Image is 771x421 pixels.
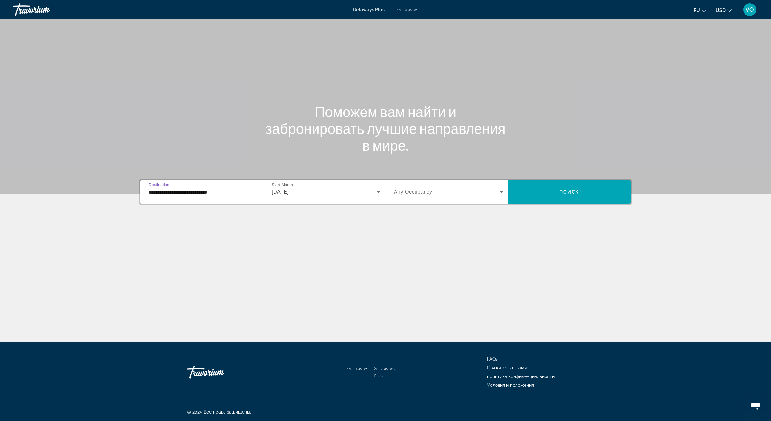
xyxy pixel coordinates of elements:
[149,183,169,187] span: Destination
[187,363,252,382] a: Travorium
[716,5,732,15] button: Change currency
[394,189,432,195] span: Any Occupancy
[187,409,251,415] span: © 2025 Все права защищены.
[746,6,754,13] span: VO
[487,365,527,370] a: Свяжитесь с нами
[487,374,555,379] a: политика конфиденциальности
[487,356,498,362] a: FAQs
[741,3,758,16] button: User Menu
[397,7,418,12] a: Getaways
[347,366,368,371] a: Getaways
[694,8,700,13] span: ru
[265,103,506,154] h1: Поможем вам найти и забронировать лучшие направления в мире.
[508,180,631,204] button: Поиск
[13,1,77,18] a: Travorium
[272,183,293,187] span: Start Month
[716,8,726,13] span: USD
[140,180,631,204] div: Search widget
[272,189,289,195] span: [DATE]
[745,395,766,416] iframe: Tlačítko pro spuštění okna posílání zpráv
[353,7,385,12] a: Getaways Plus
[694,5,706,15] button: Change language
[559,189,580,195] span: Поиск
[374,366,395,378] a: Getaways Plus
[487,383,534,388] a: Условия и положения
